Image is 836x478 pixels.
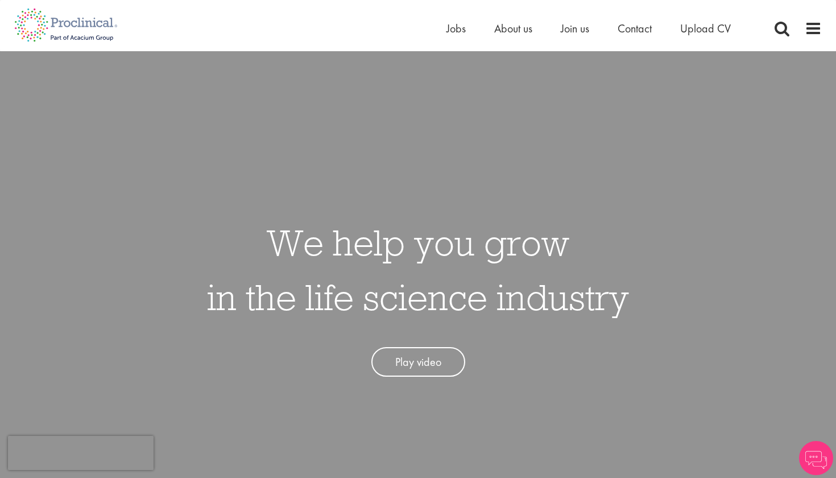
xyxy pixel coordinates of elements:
h1: We help you grow in the life science industry [207,215,629,324]
a: Jobs [446,21,466,36]
a: Upload CV [680,21,731,36]
a: Contact [618,21,652,36]
a: Play video [371,347,465,377]
a: About us [494,21,532,36]
img: Chatbot [799,441,833,475]
a: Join us [561,21,589,36]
